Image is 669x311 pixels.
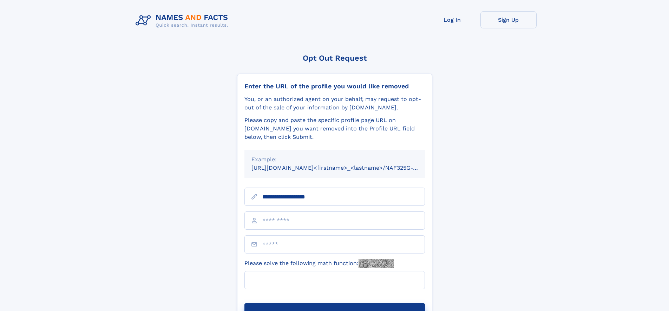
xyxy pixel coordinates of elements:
div: Opt Out Request [237,54,432,62]
div: You, or an authorized agent on your behalf, may request to opt-out of the sale of your informatio... [244,95,425,112]
label: Please solve the following math function: [244,259,394,268]
small: [URL][DOMAIN_NAME]<firstname>_<lastname>/NAF325G-xxxxxxxx [251,164,438,171]
a: Log In [424,11,480,28]
div: Example: [251,155,418,164]
a: Sign Up [480,11,537,28]
div: Please copy and paste the specific profile page URL on [DOMAIN_NAME] you want removed into the Pr... [244,116,425,141]
img: Logo Names and Facts [133,11,234,30]
div: Enter the URL of the profile you would like removed [244,82,425,90]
